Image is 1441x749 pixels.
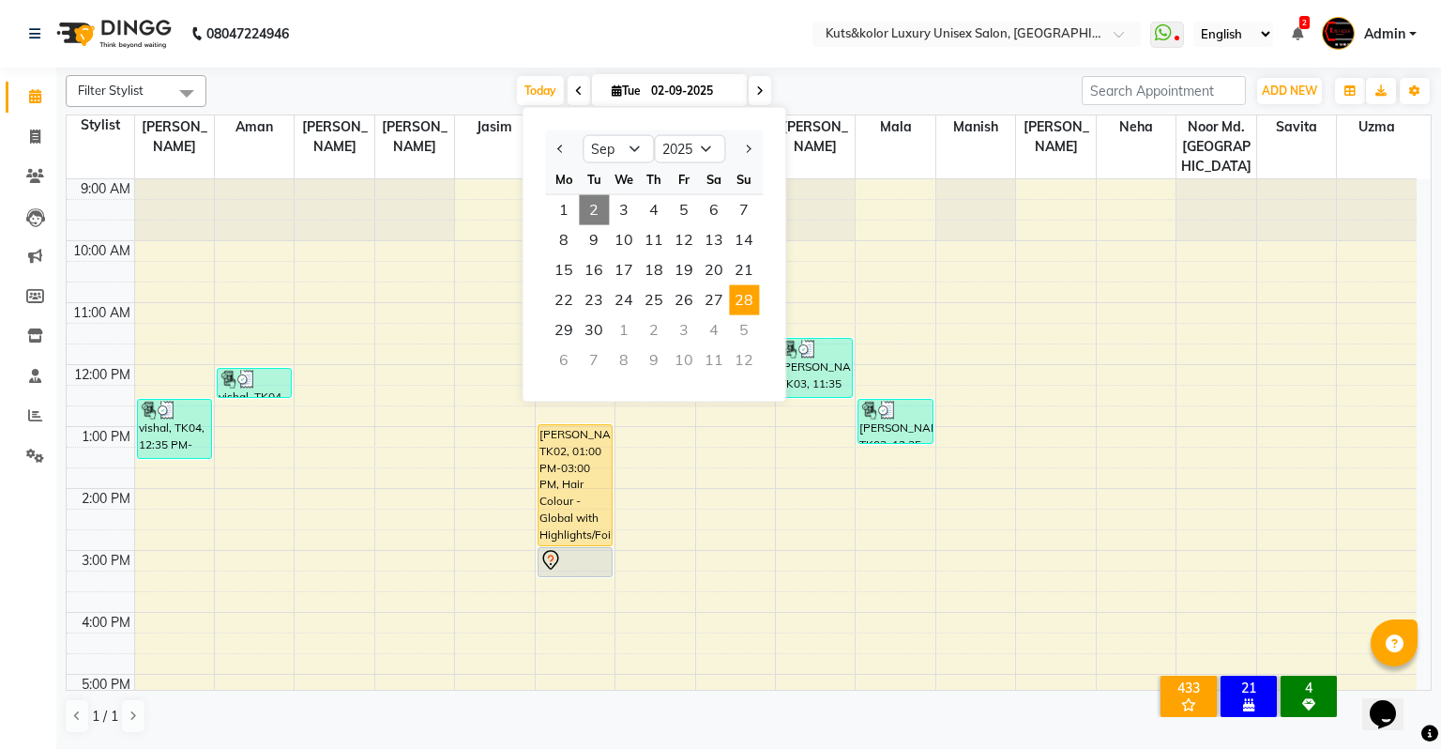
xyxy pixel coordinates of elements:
[699,195,729,225] div: Saturday, September 6, 2025
[739,134,755,164] button: Next month
[699,164,729,194] div: Sa
[729,225,759,255] div: Sunday, September 14, 2025
[639,225,669,255] span: 11
[78,489,134,509] div: 2:00 PM
[609,225,639,255] div: Wednesday, September 10, 2025
[729,315,759,345] div: Sunday, October 5, 2025
[779,339,852,397] div: [PERSON_NAME], TK03, 11:35 AM-12:35 PM, ROOT TOUCH-UP - [MEDICAL_DATA] Free- Women
[639,345,669,375] div: Thursday, October 9, 2025
[1322,17,1355,50] img: Admin
[609,315,639,345] div: Wednesday, October 1, 2025
[699,225,729,255] span: 13
[609,225,639,255] span: 10
[1097,115,1176,139] span: Neha
[856,115,934,139] span: Mala
[699,315,729,345] div: Saturday, October 4, 2025
[295,115,373,159] span: [PERSON_NAME]
[549,195,579,225] div: Monday, September 1, 2025
[549,195,579,225] span: 1
[699,195,729,225] span: 6
[699,255,729,285] span: 20
[67,115,134,135] div: Stylist
[654,135,725,163] select: Select year
[1284,680,1333,696] div: 4
[549,225,579,255] div: Monday, September 8, 2025
[1299,16,1310,29] span: 2
[579,285,609,315] span: 23
[699,285,729,315] div: Saturday, September 27, 2025
[1362,674,1422,730] iframe: chat widget
[639,195,669,225] span: 4
[77,179,134,199] div: 9:00 AM
[1257,115,1336,139] span: Savita
[669,195,699,225] span: 5
[609,345,639,375] div: Wednesday, October 8, 2025
[549,315,579,345] div: Monday, September 29, 2025
[729,195,759,225] span: 7
[579,285,609,315] div: Tuesday, September 23, 2025
[549,225,579,255] span: 8
[1364,24,1405,44] span: Admin
[549,255,579,285] div: Monday, September 15, 2025
[776,115,855,159] span: [PERSON_NAME]
[579,195,609,225] div: Tuesday, September 2, 2025
[609,195,639,225] div: Wednesday, September 3, 2025
[669,195,699,225] div: Friday, September 5, 2025
[1337,115,1417,139] span: Uzma
[669,225,699,255] span: 12
[215,115,294,139] span: Aman
[609,285,639,315] span: 24
[639,285,669,315] div: Thursday, September 25, 2025
[78,551,134,571] div: 3:00 PM
[1224,680,1273,696] div: 21
[669,255,699,285] div: Friday, September 19, 2025
[645,77,739,105] input: 2025-09-02
[609,255,639,285] span: 17
[1292,25,1303,42] a: 2
[639,315,669,345] div: Thursday, October 2, 2025
[669,225,699,255] div: Friday, September 12, 2025
[729,164,759,194] div: Su
[583,135,654,163] select: Select month
[549,285,579,315] span: 22
[669,255,699,285] span: 19
[639,225,669,255] div: Thursday, September 11, 2025
[1262,84,1317,98] span: ADD NEW
[639,255,669,285] div: Thursday, September 18, 2025
[699,255,729,285] div: Saturday, September 20, 2025
[579,255,609,285] div: Tuesday, September 16, 2025
[48,8,176,60] img: logo
[69,303,134,323] div: 11:00 AM
[729,195,759,225] div: Sunday, September 7, 2025
[669,164,699,194] div: Fr
[78,613,134,633] div: 4:00 PM
[639,164,669,194] div: Th
[729,285,759,315] span: 28
[579,345,609,375] div: Tuesday, October 7, 2025
[1082,76,1246,105] input: Search Appointment
[609,164,639,194] div: We
[549,164,579,194] div: Mo
[579,225,609,255] span: 9
[1176,115,1255,178] span: Noor Md. [GEOGRAPHIC_DATA]
[669,285,699,315] span: 26
[729,255,759,285] div: Sunday, September 21, 2025
[579,164,609,194] div: Tu
[92,707,118,726] span: 1 / 1
[669,345,699,375] div: Friday, October 10, 2025
[78,83,144,98] span: Filter Stylist
[579,255,609,285] span: 16
[729,255,759,285] span: 21
[609,255,639,285] div: Wednesday, September 17, 2025
[70,365,134,385] div: 12:00 PM
[553,134,569,164] button: Previous month
[579,195,609,225] span: 2
[78,675,134,695] div: 5:00 PM
[135,115,214,159] span: [PERSON_NAME]
[579,315,609,345] span: 30
[78,427,134,447] div: 1:00 PM
[699,285,729,315] span: 27
[858,400,932,443] div: [PERSON_NAME], TK03, 12:35 PM-01:20 PM, Normal Pedicure form mala
[609,195,639,225] span: 3
[639,285,669,315] span: 25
